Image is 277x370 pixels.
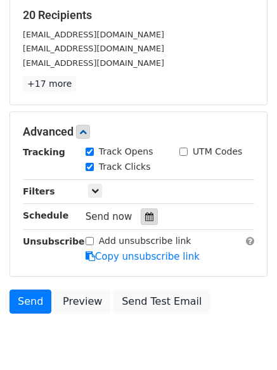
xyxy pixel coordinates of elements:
strong: Unsubscribe [23,236,85,246]
a: Copy unsubscribe link [86,251,200,262]
label: Track Opens [99,145,153,158]
strong: Filters [23,186,55,196]
small: [EMAIL_ADDRESS][DOMAIN_NAME] [23,58,164,68]
iframe: Chat Widget [214,309,277,370]
small: [EMAIL_ADDRESS][DOMAIN_NAME] [23,44,164,53]
label: UTM Codes [193,145,242,158]
h5: Advanced [23,125,254,139]
label: Add unsubscribe link [99,234,191,248]
strong: Tracking [23,147,65,157]
span: Send now [86,211,132,222]
a: Send [10,290,51,314]
a: Send Test Email [113,290,210,314]
h5: 20 Recipients [23,8,254,22]
a: Preview [55,290,110,314]
small: [EMAIL_ADDRESS][DOMAIN_NAME] [23,30,164,39]
strong: Schedule [23,210,68,220]
a: +17 more [23,76,76,92]
label: Track Clicks [99,160,151,174]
